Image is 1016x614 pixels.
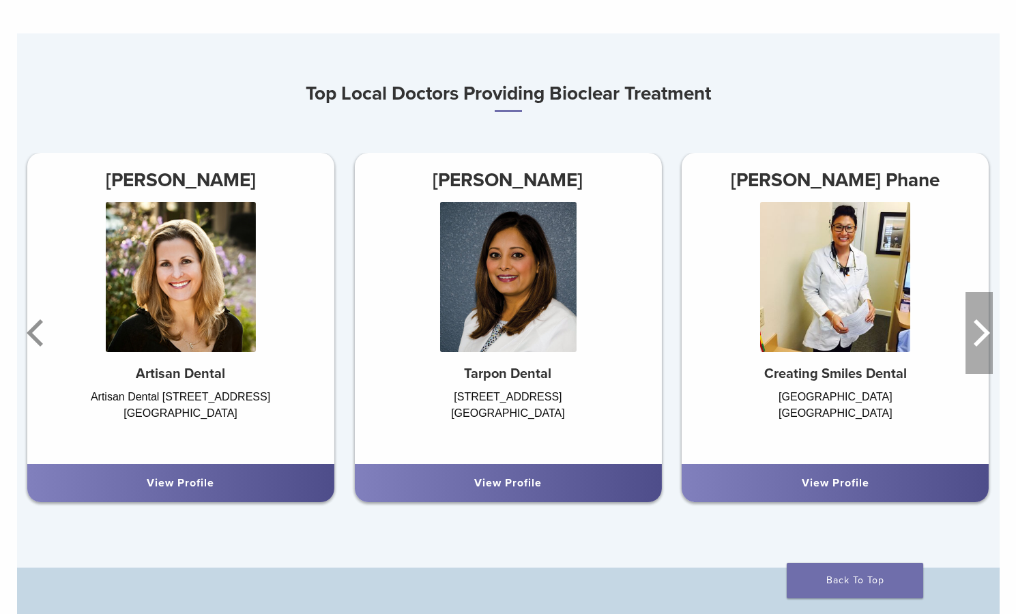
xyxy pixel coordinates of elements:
[27,164,334,196] h3: [PERSON_NAME]
[106,202,256,352] img: Dr. Mary Isaacs
[760,202,910,352] img: Dr. Phong Phane
[966,292,993,374] button: Next
[464,366,551,382] strong: Tarpon Dental
[24,292,51,374] button: Previous
[17,77,1000,112] h3: Top Local Doctors Providing Bioclear Treatment
[27,389,334,450] div: Artisan Dental [STREET_ADDRESS] [GEOGRAPHIC_DATA]
[682,389,989,450] div: [GEOGRAPHIC_DATA] [GEOGRAPHIC_DATA]
[439,202,576,352] img: Dr. Seema Amin
[147,476,214,490] a: View Profile
[682,164,989,196] h3: [PERSON_NAME] Phane
[354,389,661,450] div: [STREET_ADDRESS] [GEOGRAPHIC_DATA]
[136,366,225,382] strong: Artisan Dental
[802,476,869,490] a: View Profile
[764,366,907,382] strong: Creating Smiles Dental
[354,164,661,196] h3: [PERSON_NAME]
[474,476,542,490] a: View Profile
[787,563,923,598] a: Back To Top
